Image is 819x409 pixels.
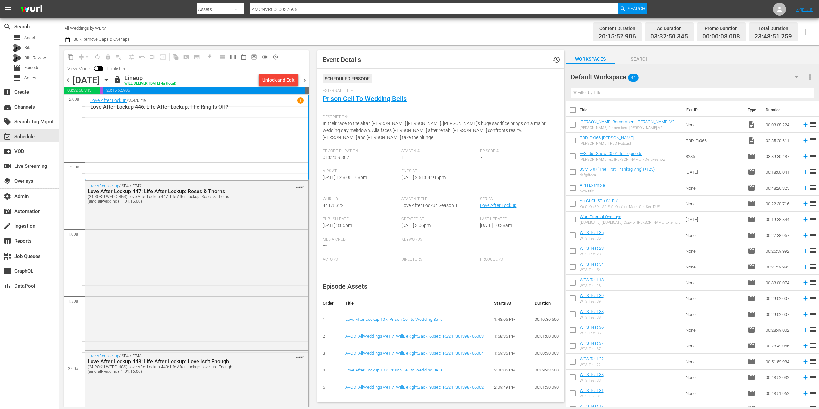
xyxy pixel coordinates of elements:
[802,200,809,207] svg: Add to Schedule
[345,334,484,339] a: AVOD_AllWeddingsWeTV_WillBeRightBack_60sec_RB24_S01398706003
[762,101,801,119] th: Duration
[748,137,755,144] span: Video
[683,306,745,322] td: None
[88,354,119,358] a: Love After Lockup
[489,328,529,345] td: 1:58:35 PM
[240,54,247,60] span: date_range_outlined
[809,168,817,176] span: reorder
[580,126,674,130] div: [PERSON_NAME] Remembers [PERSON_NAME] V2
[809,231,817,239] span: reorder
[88,194,272,204] div: (24 ROKU WEDDINGS) Love After Lockup 447: Life After Lockup: Roses & Thorns (amc_allweddings_1_01...
[580,141,634,146] div: [PERSON_NAME] | PBD Podcast
[580,277,604,282] a: WTS Test 18
[24,44,32,51] span: Bits
[628,3,645,14] span: Search
[103,87,305,94] span: 20:15:52.906
[480,217,555,222] span: Last Updated
[763,133,799,148] td: 02:35:20.611
[763,227,799,243] td: 00:27:38.957
[345,385,484,390] a: AVOD_AllWeddingsWeTV_WillBeRightBack_90sec_RB24_S01398706002
[3,133,11,141] span: Schedule
[802,295,809,302] svg: Add to Schedule
[650,24,688,33] div: Ad Duration
[809,278,817,286] span: reorder
[748,231,755,239] span: Episode
[3,103,11,111] span: Channels
[305,87,309,94] span: 00:11:08.741
[147,52,158,62] span: Fill episodes with ad slates
[16,2,47,17] img: ans4CAIJ8jUAAAAAAAAAAAAAAAAAAAAAAAAgQb4GAAAAAAAAAAAAAAAAAAAAAAAAJMjXAAAAAAAAAAAAAAAAAAAAAAAAgAT5G...
[4,5,12,13] span: menu
[401,217,477,222] span: Created At
[802,390,809,397] svg: Add to Schedule
[809,357,817,365] span: reorder
[529,379,564,396] td: 00:01:30.090
[809,136,817,144] span: reorder
[137,52,147,62] span: Revert to Primary Episode
[345,317,443,322] a: Love After Lockup 107: Prison Cell to Wedding Bells
[580,309,604,314] a: WTS Test 38
[748,294,755,302] span: Episode
[580,214,621,219] a: Wurl External Overlays
[489,379,529,396] td: 2:09:49 PM
[702,33,740,40] span: 00:00:08.008
[66,52,76,62] span: Copy Lineup
[580,173,655,177] div: dsfgdfgda
[480,257,555,262] span: Producers
[262,74,295,86] div: Unlock and Edit
[580,331,604,335] div: WTS Test 36
[401,197,477,202] span: Season Title
[323,95,407,103] a: Prison Cell To Wedding Bells
[763,243,799,259] td: 00:25:59.992
[3,267,11,275] span: GraphQL
[296,183,304,188] span: VARIANT
[683,133,745,148] td: PBD-Ep066
[3,282,11,290] span: DataPool
[580,268,604,272] div: WTS Test 54
[802,216,809,223] svg: Add to Schedule
[323,155,349,160] span: 01:02:59.807
[127,98,128,103] p: /
[401,149,477,154] span: Season #
[802,168,809,176] svg: Add to Schedule
[748,373,755,381] span: Episode
[683,322,745,338] td: None
[754,33,792,40] span: 23:48:51.259
[3,222,11,230] span: Ingestion
[323,282,367,290] span: Episode Assets
[345,351,484,356] a: AVOD_AllWeddingsWeTV_WillBeRightBack_30sec_RB24_S01398706004
[763,180,799,196] td: 00:48:26.325
[251,54,257,60] span: preview_outlined
[748,216,755,223] span: Episode
[3,162,11,170] span: Live Streaming
[615,55,665,63] span: Search
[580,325,604,330] a: WTS Test 36
[580,299,604,304] div: WTS Test 39
[806,69,814,85] button: more_vert
[103,66,130,71] span: Published
[3,177,11,185] span: Overlays
[24,64,39,71] span: Episode
[809,215,817,223] span: reorder
[748,152,755,160] span: Episode
[598,33,636,40] span: 20:15:52.906
[748,200,755,208] span: Episode
[323,169,398,174] span: Airs At
[650,33,688,40] span: 03:32:50.345
[72,37,130,42] span: Bulk Remove Gaps & Overlaps
[802,326,809,334] svg: Add to Schedule
[88,365,272,374] div: (24 ROKU WEDDINGS) Love After Lockup 448: Life After Lockup: Love Isn't Enough (amc_allweddings_1...
[317,362,340,379] td: 4
[802,263,809,270] svg: Add to Schedule
[552,56,560,64] span: Event History
[580,378,604,383] div: WTS Test 33
[748,247,755,255] span: Episode
[809,373,817,381] span: reorder
[323,217,398,222] span: Publish Date
[580,356,604,361] a: WTS Test 22
[340,295,489,311] th: Title
[763,259,799,275] td: 00:21:59.985
[748,310,755,318] span: Episode
[401,175,446,180] span: [DATE] 2:51:04.915pm
[401,155,404,160] span: 1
